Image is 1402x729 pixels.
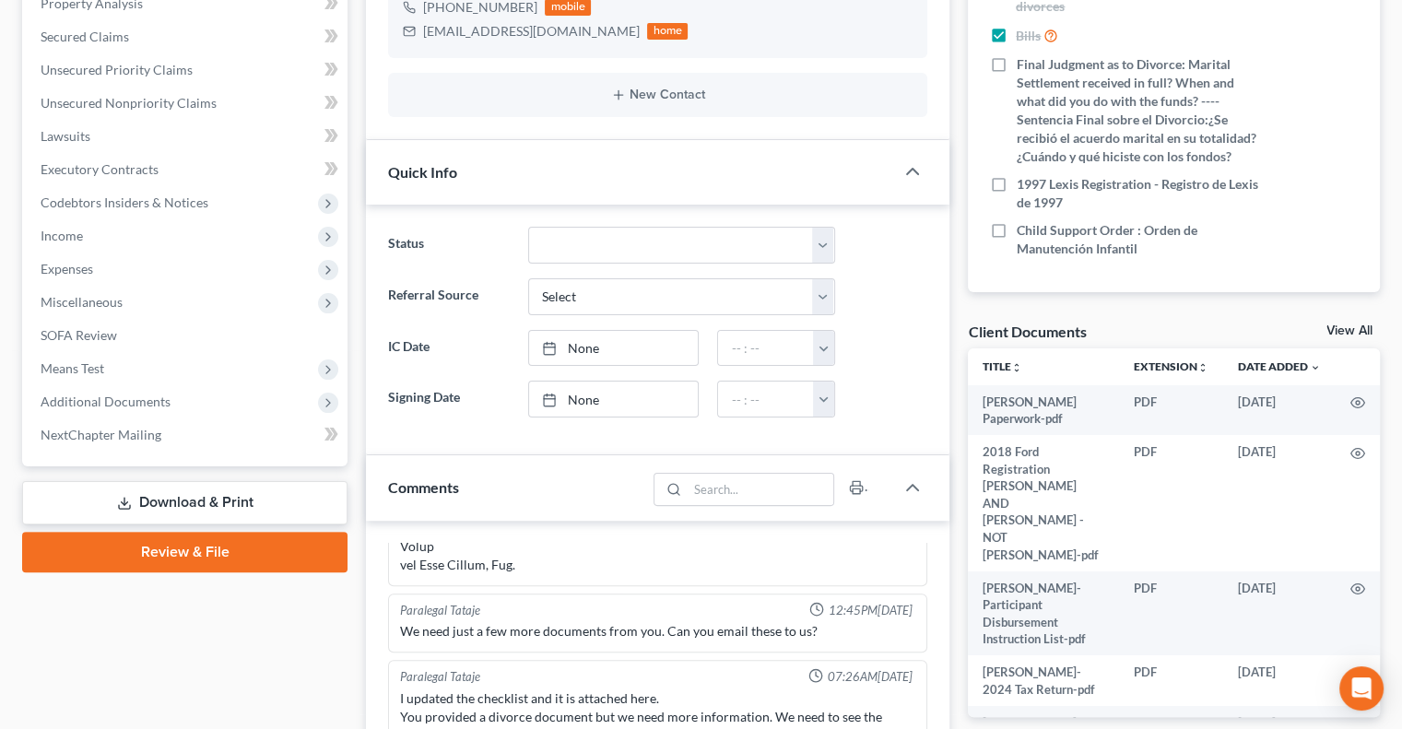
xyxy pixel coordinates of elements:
span: Miscellaneous [41,294,123,310]
td: [PERSON_NAME]- 2024 Tax Return-pdf [968,655,1119,706]
i: expand_more [1310,362,1321,373]
label: Referral Source [379,278,518,315]
div: Paralegal Tataje [400,602,480,619]
input: -- : -- [718,382,814,417]
input: Search... [688,474,834,505]
span: SOFA Review [41,327,117,343]
i: unfold_more [1011,362,1022,373]
td: PDF [1119,435,1223,570]
a: Unsecured Nonpriority Claims [26,87,348,120]
a: Unsecured Priority Claims [26,53,348,87]
a: Date Added expand_more [1238,359,1321,373]
span: 12:45PM[DATE] [828,602,912,619]
a: Executory Contracts [26,153,348,186]
span: Bills [1016,27,1041,45]
i: unfold_more [1197,362,1208,373]
a: Download & Print [22,481,348,524]
a: NextChapter Mailing [26,418,348,452]
span: Lawsuits [41,128,90,144]
td: [DATE] [1223,655,1336,706]
a: Extensionunfold_more [1134,359,1208,373]
span: Child Support Order : Orden de Manutención Infantil [1016,221,1261,258]
label: Status [379,227,518,264]
td: [DATE] [1223,571,1336,656]
span: Codebtors Insiders & Notices [41,194,208,210]
span: NextChapter Mailing [41,427,161,442]
button: New Contact [403,88,913,102]
td: 2018 Ford Registration [PERSON_NAME] AND [PERSON_NAME] - NOT [PERSON_NAME]-pdf [968,435,1119,570]
label: IC Date [379,330,518,367]
td: [PERSON_NAME] Paperwork-pdf [968,385,1119,436]
span: Additional Documents [41,394,171,409]
a: Lawsuits [26,120,348,153]
a: Secured Claims [26,20,348,53]
span: Comments [388,478,459,496]
td: [PERSON_NAME]- Participant Disbursement Instruction List-pdf [968,571,1119,656]
label: Signing Date [379,381,518,417]
span: Income [41,228,83,243]
td: [DATE] [1223,385,1336,436]
div: [EMAIL_ADDRESS][DOMAIN_NAME] [423,22,640,41]
a: Review & File [22,532,348,572]
a: SOFA Review [26,319,348,352]
span: Quick Info [388,163,457,181]
a: View All [1326,324,1373,337]
input: -- : -- [718,331,814,366]
div: Client Documents [968,322,1086,341]
span: Executory Contracts [41,161,159,177]
div: Open Intercom Messenger [1339,666,1384,711]
td: [DATE] [1223,435,1336,570]
td: PDF [1119,655,1223,706]
a: Titleunfold_more [983,359,1022,373]
span: Secured Claims [41,29,129,44]
span: Expenses [41,261,93,276]
span: 07:26AM[DATE] [827,668,912,686]
div: We need just a few more documents from you. Can you email these to us? [400,622,915,641]
span: Final Judgment as to Divorce: Marital Settlement received in full? When and what did you do with ... [1016,55,1261,166]
td: PDF [1119,571,1223,656]
a: None [529,331,699,366]
span: Unsecured Priority Claims [41,62,193,77]
span: Means Test [41,360,104,376]
span: Unsecured Nonpriority Claims [41,95,217,111]
td: PDF [1119,385,1223,436]
a: None [529,382,699,417]
div: home [647,23,688,40]
div: Paralegal Tataje [400,668,480,686]
span: 1997 Lexis Registration - Registro de Lexis de 1997 [1016,175,1261,212]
